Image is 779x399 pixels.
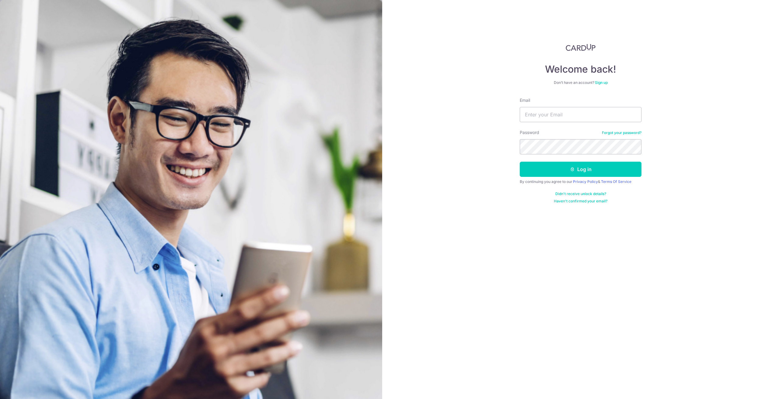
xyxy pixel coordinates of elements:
[555,191,606,196] a: Didn't receive unlock details?
[573,179,598,184] a: Privacy Policy
[520,80,641,85] div: Don’t have an account?
[566,44,596,51] img: CardUp Logo
[520,179,641,184] div: By continuing you agree to our &
[601,179,631,184] a: Terms Of Service
[520,97,530,103] label: Email
[595,80,608,85] a: Sign up
[554,199,607,204] a: Haven't confirmed your email?
[520,107,641,122] input: Enter your Email
[520,63,641,75] h4: Welcome back!
[520,129,539,136] label: Password
[520,162,641,177] button: Log in
[602,130,641,135] a: Forgot your password?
